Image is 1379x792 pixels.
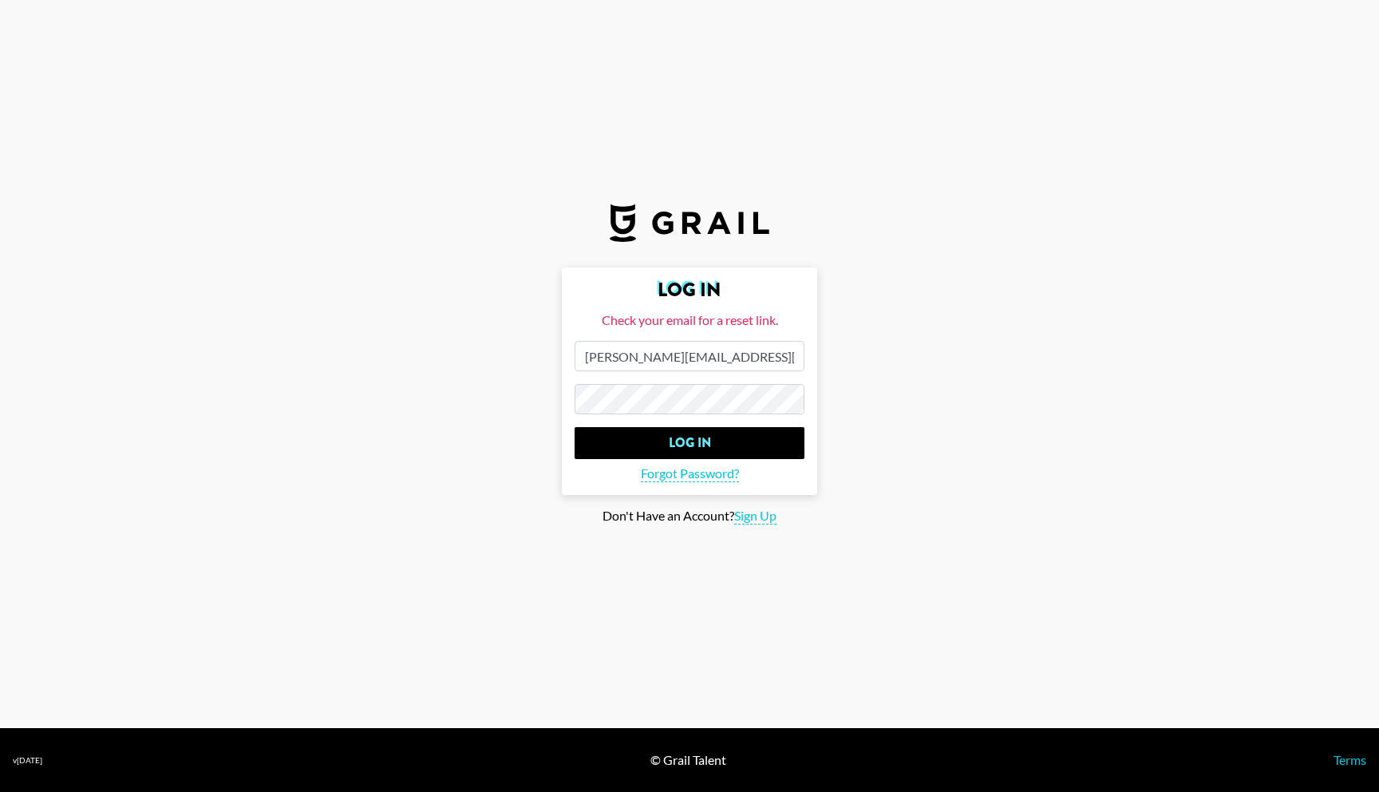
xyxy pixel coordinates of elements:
div: Don't Have an Account? [13,508,1366,525]
div: © Grail Talent [650,752,726,768]
div: Check your email for a reset link. [575,312,804,328]
input: Log In [575,427,804,459]
input: Email [575,341,804,371]
img: Grail Talent Logo [610,204,769,242]
span: Forgot Password? [641,465,739,482]
div: v [DATE] [13,755,42,766]
span: Sign Up [734,508,776,525]
h2: Log In [575,280,804,299]
a: Terms [1334,752,1366,767]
